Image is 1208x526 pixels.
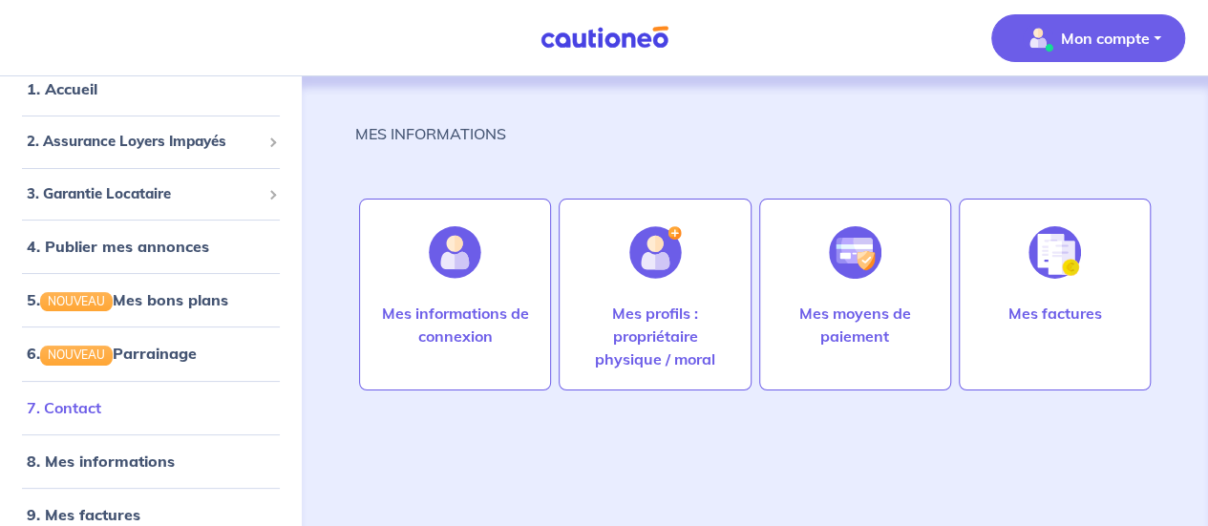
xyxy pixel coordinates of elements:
a: 8. Mes informations [27,452,175,471]
p: Mes informations de connexion [379,302,531,347]
img: illu_account_valid_menu.svg [1023,23,1053,53]
div: 3. Garantie Locataire [8,176,294,213]
img: Cautioneo [533,26,676,50]
a: 4. Publier mes annonces [27,237,209,256]
p: MES INFORMATIONS [355,122,506,145]
a: 5.NOUVEAUMes bons plans [27,290,228,309]
button: illu_account_valid_menu.svgMon compte [991,14,1185,62]
a: 6.NOUVEAUParrainage [27,344,197,363]
p: Mes profils : propriétaire physique / moral [579,302,731,370]
img: illu_account_add.svg [629,226,682,279]
span: 2. Assurance Loyers Impayés [27,131,261,153]
p: Mes moyens de paiement [779,302,931,347]
span: 3. Garantie Locataire [27,183,261,205]
p: Mon compte [1061,27,1150,50]
a: 9. Mes factures [27,505,140,524]
div: 4. Publier mes annonces [8,227,294,265]
div: 6.NOUVEAUParrainage [8,334,294,372]
img: illu_invoice.svg [1028,226,1081,279]
img: illu_account.svg [429,226,481,279]
p: Mes factures [1007,302,1101,325]
div: 8. Mes informations [8,442,294,480]
a: 7. Contact [27,398,101,417]
div: 2. Assurance Loyers Impayés [8,123,294,160]
div: 7. Contact [8,389,294,427]
div: 5.NOUVEAUMes bons plans [8,281,294,319]
div: 1. Accueil [8,70,294,108]
img: illu_credit_card_no_anim.svg [829,226,881,279]
a: 1. Accueil [27,79,97,98]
